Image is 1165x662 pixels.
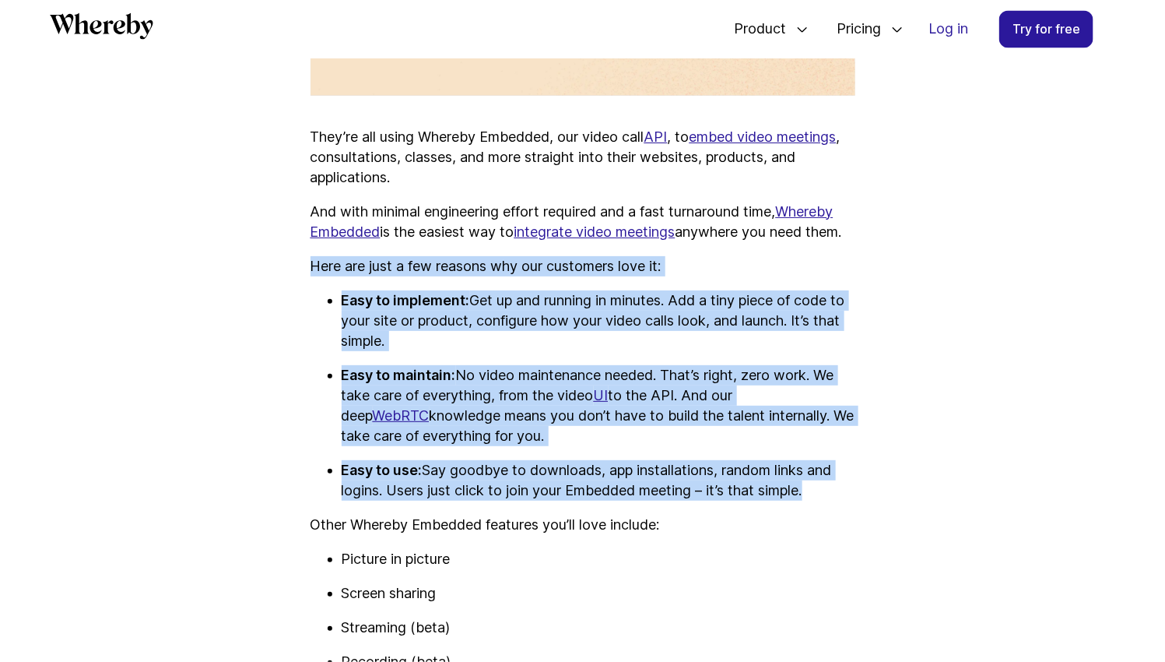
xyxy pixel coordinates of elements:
[342,291,855,351] p: Get up and running in minutes. Add a tiny piece of code to your site or product, configure how yo...
[916,12,981,48] a: Log in
[999,11,1093,48] a: Try for free
[311,203,833,240] a: Whereby Embedded
[342,460,855,501] p: Say goodbye to downloads, app installations, random links and logins. Users just click to join yo...
[373,407,430,424] a: WebRTC
[821,4,885,55] span: Pricing
[342,583,855,604] p: Screen sharing
[342,367,456,383] strong: Easy to maintain:
[311,515,855,535] p: Other Whereby Embedded features you’ll love include:
[50,13,153,45] a: Whereby
[342,462,423,478] strong: Easy to use:
[50,13,153,40] svg: Whereby
[690,129,837,145] a: embed video meetings
[718,4,790,55] span: Product
[342,292,470,308] strong: Easy to implement:
[514,224,675,240] a: integrate video meetings
[644,129,668,145] a: API
[311,202,855,242] p: And with minimal engineering effort required and a fast turnaround time, is the easiest way to an...
[342,365,855,446] p: No video maintenance needed. That’s right, zero work. We take care of everything, from the video ...
[311,256,855,276] p: Here are just a few reasons why our customers love it:
[342,618,855,638] p: Streaming (beta)
[342,549,855,569] p: Picture in picture
[311,127,855,188] p: They’re all using Whereby Embedded, our video call , to , consultations, classes, and more straig...
[594,387,609,403] a: UI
